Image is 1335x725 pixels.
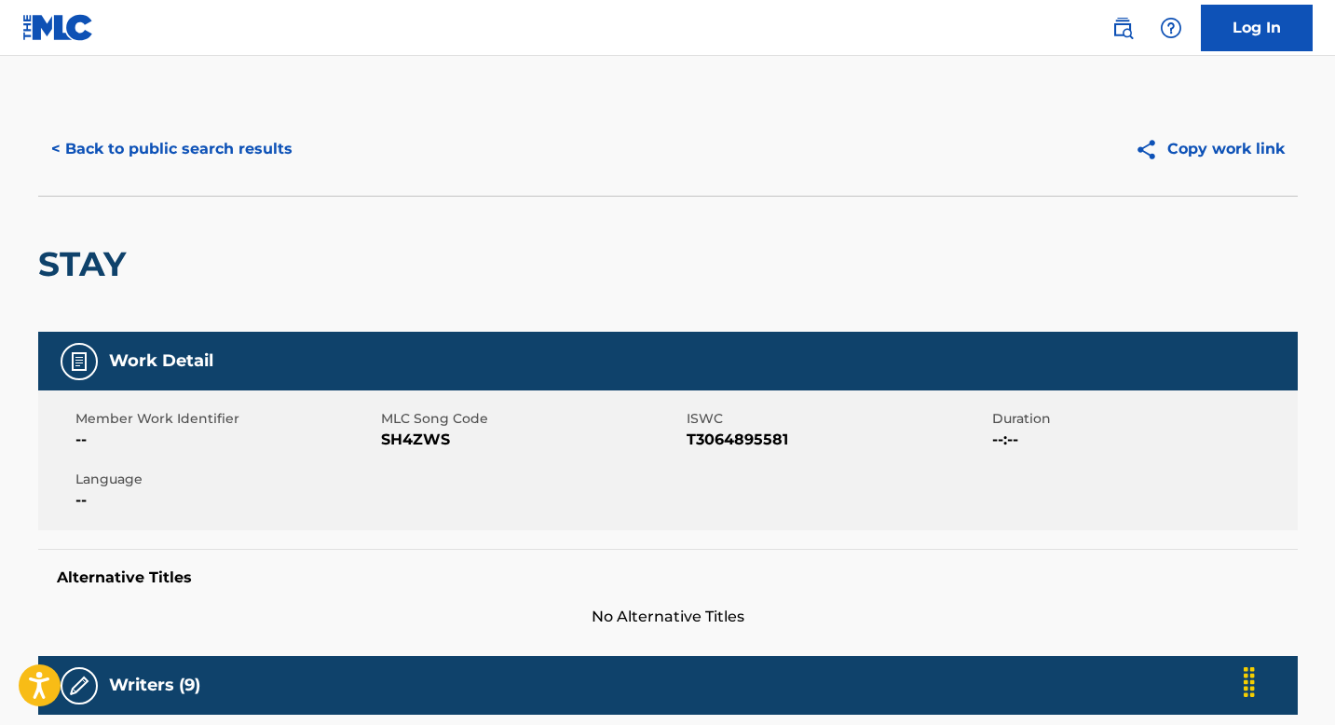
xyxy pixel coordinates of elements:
[75,470,376,489] span: Language
[38,243,135,285] h2: STAY
[992,429,1293,451] span: --:--
[1160,17,1182,39] img: help
[381,429,682,451] span: SH4ZWS
[109,350,213,372] h5: Work Detail
[1152,9,1190,47] div: Help
[68,675,90,697] img: Writers
[68,350,90,373] img: Work Detail
[381,409,682,429] span: MLC Song Code
[75,409,376,429] span: Member Work Identifier
[687,429,988,451] span: T3064895581
[1242,636,1335,725] iframe: Chat Widget
[687,409,988,429] span: ISWC
[38,126,306,172] button: < Back to public search results
[38,606,1298,628] span: No Alternative Titles
[75,489,376,512] span: --
[992,409,1293,429] span: Duration
[1234,654,1264,710] div: Drag
[75,429,376,451] span: --
[1111,17,1134,39] img: search
[1104,9,1141,47] a: Public Search
[1122,126,1298,172] button: Copy work link
[22,14,94,41] img: MLC Logo
[1201,5,1313,51] a: Log In
[109,675,200,696] h5: Writers (9)
[1135,138,1167,161] img: Copy work link
[57,568,1279,587] h5: Alternative Titles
